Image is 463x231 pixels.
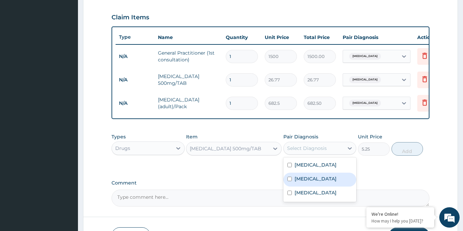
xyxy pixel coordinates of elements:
span: [MEDICAL_DATA] [349,53,381,60]
label: Pair Diagnosis [283,133,318,140]
td: N/A [116,97,155,110]
label: Comment [112,180,429,186]
p: How may I help you today? [371,218,429,224]
th: Type [116,31,155,43]
th: Name [155,31,222,44]
textarea: Type your message and hit 'Enter' [3,157,129,180]
span: [MEDICAL_DATA] [349,76,381,83]
td: General Practitioner (1st consultation) [155,46,222,66]
th: Actions [414,31,448,44]
th: Total Price [300,31,339,44]
label: Unit Price [358,133,382,140]
h3: Claim Items [112,14,149,21]
span: We're online! [39,71,94,140]
th: Pair Diagnosis [339,31,414,44]
td: N/A [116,74,155,86]
label: Item [186,133,198,140]
div: We're Online! [371,211,429,217]
span: [MEDICAL_DATA] [349,100,381,107]
div: Minimize live chat window [111,3,127,20]
td: N/A [116,50,155,63]
label: Types [112,134,126,140]
label: [MEDICAL_DATA] [295,161,337,168]
div: Chat with us now [35,38,114,47]
div: [MEDICAL_DATA] 500mg/TAB [190,145,261,152]
th: Quantity [222,31,261,44]
td: [MEDICAL_DATA] (adult)/Pack [155,93,222,113]
label: [MEDICAL_DATA] [295,189,337,196]
img: d_794563401_company_1708531726252_794563401 [13,34,27,51]
button: Add [391,142,423,156]
th: Unit Price [261,31,300,44]
label: [MEDICAL_DATA] [295,175,337,182]
div: Drugs [115,145,130,152]
td: [MEDICAL_DATA] 500mg/TAB [155,70,222,90]
div: Select Diagnosis [287,145,327,152]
